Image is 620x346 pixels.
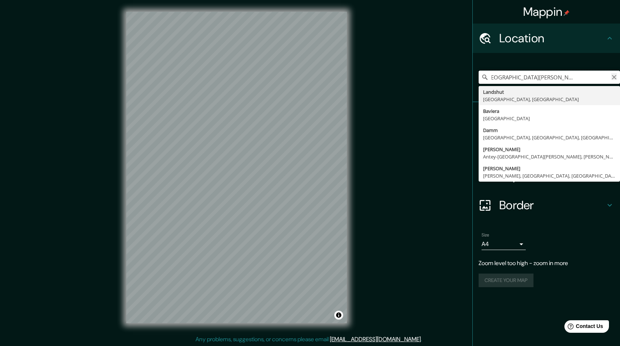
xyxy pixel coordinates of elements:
[479,259,614,268] p: Zoom level too high - zoom in more
[330,335,421,343] a: [EMAIL_ADDRESS][DOMAIN_NAME]
[499,198,605,213] h4: Border
[482,232,489,238] label: Size
[473,102,620,132] div: Pins
[423,335,425,344] div: .
[483,115,616,122] div: [GEOGRAPHIC_DATA]
[523,4,570,19] h4: Mappin
[473,24,620,53] div: Location
[483,153,616,160] div: Antey-[GEOGRAPHIC_DATA][PERSON_NAME], [PERSON_NAME][GEOGRAPHIC_DATA], [GEOGRAPHIC_DATA]
[483,172,616,179] div: [PERSON_NAME], [GEOGRAPHIC_DATA], [GEOGRAPHIC_DATA]
[473,161,620,190] div: Layout
[483,126,616,134] div: Damm
[473,190,620,220] div: Border
[499,31,605,46] h4: Location
[611,73,617,80] button: Clear
[334,311,343,320] button: Toggle attribution
[483,146,616,153] div: [PERSON_NAME]
[564,10,570,16] img: pin-icon.png
[483,165,616,172] div: [PERSON_NAME]
[422,335,423,344] div: .
[195,335,422,344] p: Any problems, suggestions, or concerns please email .
[126,12,347,323] canvas: Map
[499,168,605,183] h4: Layout
[483,107,616,115] div: Baviera
[482,238,526,250] div: A4
[479,71,620,84] input: Pick your city or area
[473,132,620,161] div: Style
[483,134,616,141] div: [GEOGRAPHIC_DATA], [GEOGRAPHIC_DATA], [GEOGRAPHIC_DATA]
[483,88,616,96] div: Landshut
[483,96,616,103] div: [GEOGRAPHIC_DATA], [GEOGRAPHIC_DATA]
[554,317,612,338] iframe: Help widget launcher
